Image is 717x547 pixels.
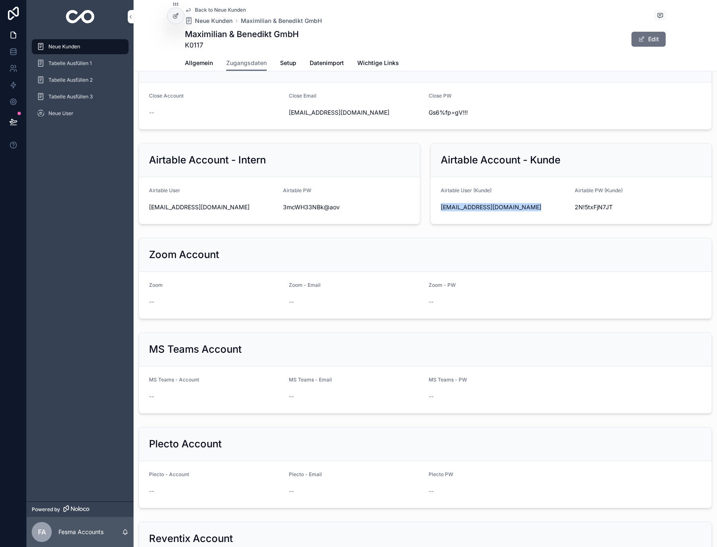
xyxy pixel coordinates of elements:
span: Neue Kunden [195,17,232,25]
span: Airtable PW [283,187,311,193]
span: Powered by [32,506,60,513]
span: [EMAIL_ADDRESS][DOMAIN_NAME] [289,108,422,117]
a: Datenimport [310,55,344,72]
div: scrollable content [27,33,134,132]
h2: Airtable Account - Kunde [441,153,560,167]
span: 3mcWH33NBk@aov [283,203,410,211]
span: Neue Kunden [48,43,80,50]
span: MS Teams - PW [429,376,467,383]
span: Tabelle Ausfüllen 3 [48,93,93,100]
span: -- [289,392,294,401]
span: Airtable User [149,187,180,193]
span: -- [149,108,154,117]
h2: Zoom Account [149,248,219,261]
span: 2N!5txFjN7JT [575,203,702,211]
span: Close Account [149,93,184,99]
span: Neue User [48,110,73,117]
a: Allgemein [185,55,213,72]
span: [EMAIL_ADDRESS][DOMAIN_NAME] [441,203,568,211]
h2: MS Teams Account [149,343,242,356]
span: MS Teams - Email [289,376,332,383]
h1: Maximilian & Benedikt GmbH [185,28,299,40]
span: Close Email [289,93,316,99]
span: Airtable PW (Kunde) [575,187,623,193]
span: -- [429,392,434,401]
span: -- [289,487,294,495]
span: Plecto - Email [289,471,322,477]
span: Datenimport [310,59,344,67]
span: Tabelle Ausfüllen 2 [48,77,93,83]
h2: Plecto Account [149,437,222,451]
p: Fesma Accounts [58,528,104,536]
a: Back to Neue Kunden [185,7,246,13]
span: Close PW [429,93,452,99]
span: Zugangsdaten [226,59,267,67]
a: Tabelle Ausfüllen 2 [32,73,129,88]
span: Airtable User (Kunde) [441,187,492,193]
span: Plecto - Account [149,471,189,477]
span: Allgemein [185,59,213,67]
a: Tabelle Ausfüllen 1 [32,56,129,71]
h2: Airtable Account - Intern [149,153,266,167]
a: Wichtige Links [357,55,399,72]
button: Edit [631,32,666,47]
span: Zoom [149,282,163,288]
span: K0117 [185,40,299,50]
span: Tabelle Ausfüllen 1 [48,60,92,67]
span: -- [429,298,434,306]
span: FA [38,527,46,537]
span: -- [289,298,294,306]
a: Neue User [32,106,129,121]
span: -- [149,298,154,306]
span: Wichtige Links [357,59,399,67]
a: Powered by [27,502,134,517]
a: Setup [280,55,296,72]
span: MS Teams - Account [149,376,199,383]
a: Neue Kunden [185,17,232,25]
a: Neue Kunden [32,39,129,54]
a: Zugangsdaten [226,55,267,71]
span: Zoom - PW [429,282,456,288]
span: Zoom - Email [289,282,321,288]
a: Tabelle Ausfüllen 3 [32,89,129,104]
h2: Reventix Account [149,532,233,545]
span: [EMAIL_ADDRESS][DOMAIN_NAME] [149,203,276,211]
span: Back to Neue Kunden [195,7,246,13]
span: -- [429,487,434,495]
a: Maximilian & Benedikt GmbH [241,17,322,25]
span: Plecto PW [429,471,453,477]
span: Setup [280,59,296,67]
span: -- [149,392,154,401]
span: -- [149,487,154,495]
span: Gs6%fp=gV!!! [429,108,562,117]
img: App logo [66,10,95,23]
